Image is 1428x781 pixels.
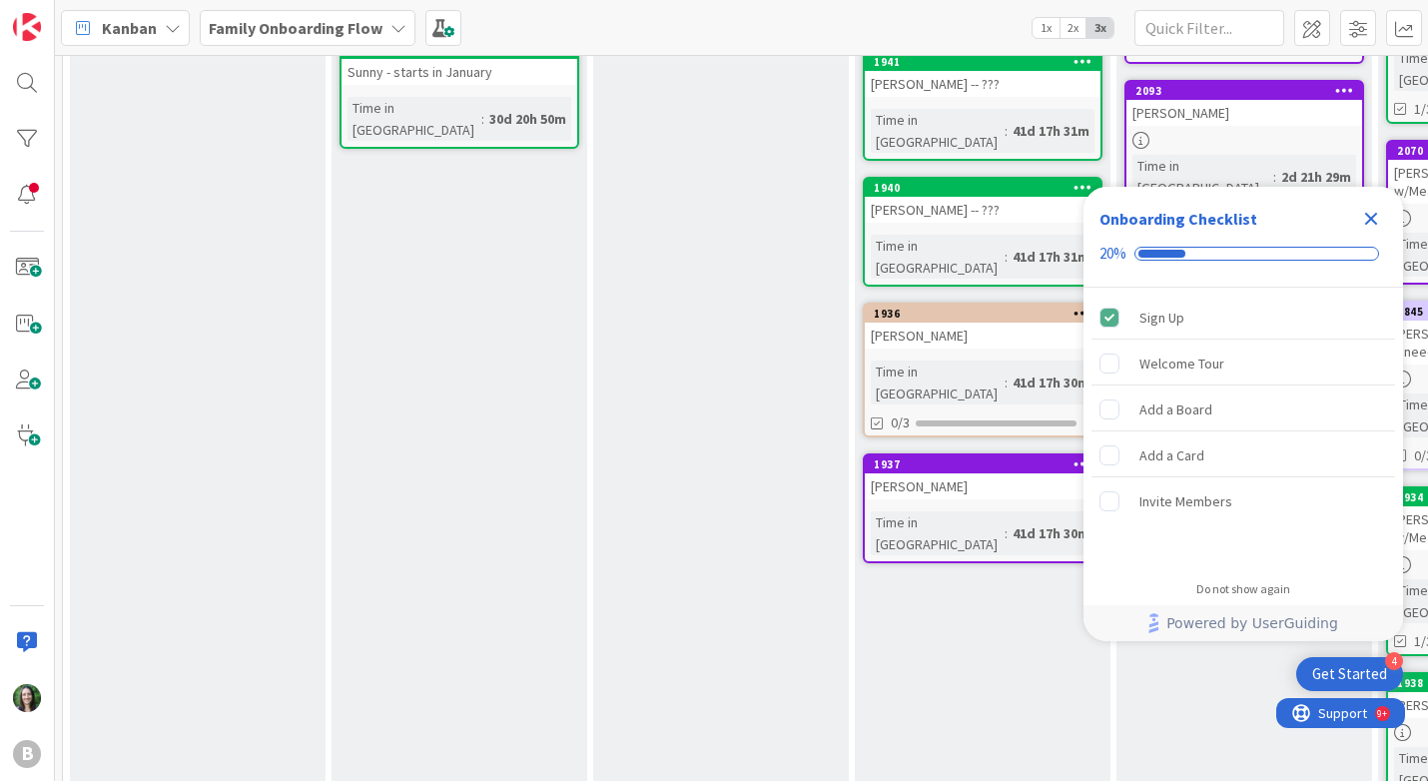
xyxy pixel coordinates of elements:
div: Add a Card is incomplete. [1091,433,1395,477]
div: 2093 [1126,82,1362,100]
a: 1941[PERSON_NAME] -- ???Time in [GEOGRAPHIC_DATA]:41d 17h 31m [863,51,1102,161]
div: 41d 17h 31m [1008,120,1094,142]
div: 41d 17h 31m [1008,246,1094,268]
div: 1940 [865,179,1100,197]
div: 2d 21h 29m [1276,166,1356,188]
span: : [1005,522,1008,544]
a: 1940[PERSON_NAME] -- ???Time in [GEOGRAPHIC_DATA]:41d 17h 31m [863,177,1102,287]
div: Get Started [1312,664,1387,684]
div: Add a Card [1139,443,1204,467]
div: 1936 [865,305,1100,323]
div: Time in [GEOGRAPHIC_DATA] [871,109,1005,153]
div: Close Checklist [1355,203,1387,235]
input: Quick Filter... [1134,10,1284,46]
span: Support [42,3,91,27]
div: [PERSON_NAME] -- ??? [865,71,1100,97]
div: 1940 [874,181,1100,195]
div: B [13,740,41,768]
div: Sign Up [1139,306,1184,330]
div: Do not show again [1196,581,1290,597]
div: Time in [GEOGRAPHIC_DATA] [871,361,1005,404]
span: : [1005,372,1008,393]
a: 1939Sunny - starts in JanuaryTime in [GEOGRAPHIC_DATA]:30d 20h 50m [340,39,579,149]
div: 1937[PERSON_NAME] [865,455,1100,499]
div: 1936 [874,307,1100,321]
div: Time in [GEOGRAPHIC_DATA] [348,97,481,141]
span: : [1273,166,1276,188]
div: 4 [1385,652,1403,670]
div: 1941 [865,53,1100,71]
div: 2093 [1135,84,1362,98]
div: [PERSON_NAME] [1126,100,1362,126]
div: 2093[PERSON_NAME] [1126,82,1362,126]
div: 30d 20h 50m [484,108,571,130]
div: 1939Sunny - starts in January [342,41,577,85]
span: 1x [1033,18,1060,38]
div: [PERSON_NAME] -- ??? [865,197,1100,223]
div: Open Get Started checklist, remaining modules: 4 [1296,657,1403,691]
div: [PERSON_NAME] [865,323,1100,349]
span: 2x [1060,18,1086,38]
div: Welcome Tour [1139,352,1224,376]
div: 1941 [874,55,1100,69]
span: Powered by UserGuiding [1166,611,1338,635]
div: Add a Board is incomplete. [1091,388,1395,431]
div: 20% [1099,245,1126,263]
a: 1937[PERSON_NAME]Time in [GEOGRAPHIC_DATA]:41d 17h 30m [863,453,1102,563]
div: Time in [GEOGRAPHIC_DATA] [871,511,1005,555]
div: Invite Members is incomplete. [1091,479,1395,523]
div: Invite Members [1139,489,1232,513]
img: ML [13,684,41,712]
span: Kanban [102,16,157,40]
div: 9+ [101,8,111,24]
div: Checklist progress: 20% [1099,245,1387,263]
a: 1936[PERSON_NAME]Time in [GEOGRAPHIC_DATA]:41d 17h 30m0/3 [863,303,1102,437]
div: Time in [GEOGRAPHIC_DATA] [1132,155,1273,199]
div: 1937 [865,455,1100,473]
div: Welcome Tour is incomplete. [1091,342,1395,386]
div: Checklist Container [1083,187,1403,641]
div: Sunny - starts in January [342,59,577,85]
div: 41d 17h 30m [1008,372,1094,393]
div: Footer [1083,605,1403,641]
div: Add a Board [1139,397,1212,421]
span: : [481,108,484,130]
div: 1940[PERSON_NAME] -- ??? [865,179,1100,223]
div: 1941[PERSON_NAME] -- ??? [865,53,1100,97]
div: 1937 [874,457,1100,471]
span: 0/3 [891,412,910,433]
a: 2093[PERSON_NAME]Time in [GEOGRAPHIC_DATA]:2d 21h 29m [1124,80,1364,207]
img: Visit kanbanzone.com [13,13,41,41]
a: Powered by UserGuiding [1093,605,1393,641]
div: Sign Up is complete. [1091,296,1395,340]
div: 41d 17h 30m [1008,522,1094,544]
div: 1936[PERSON_NAME] [865,305,1100,349]
div: Checklist items [1083,288,1403,568]
div: Time in [GEOGRAPHIC_DATA] [871,235,1005,279]
div: Onboarding Checklist [1099,207,1257,231]
span: 3x [1086,18,1113,38]
b: Family Onboarding Flow [209,18,382,38]
span: : [1005,120,1008,142]
span: : [1005,246,1008,268]
div: [PERSON_NAME] [865,473,1100,499]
